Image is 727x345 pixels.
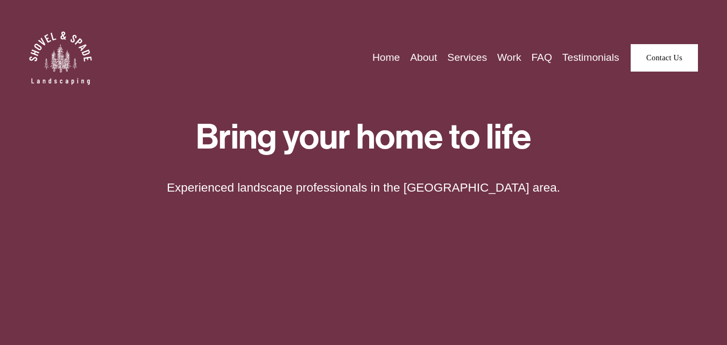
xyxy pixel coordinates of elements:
a: Testimonials [562,50,619,66]
p: Experienced landscape professionals in the [GEOGRAPHIC_DATA] area. [140,179,587,196]
h1: Bring your home to life [85,121,643,154]
a: Contact Us [631,44,698,72]
a: FAQ [531,50,552,66]
a: Work [497,50,521,66]
a: Home [372,50,400,66]
a: Services [447,50,487,66]
a: About [410,50,437,66]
